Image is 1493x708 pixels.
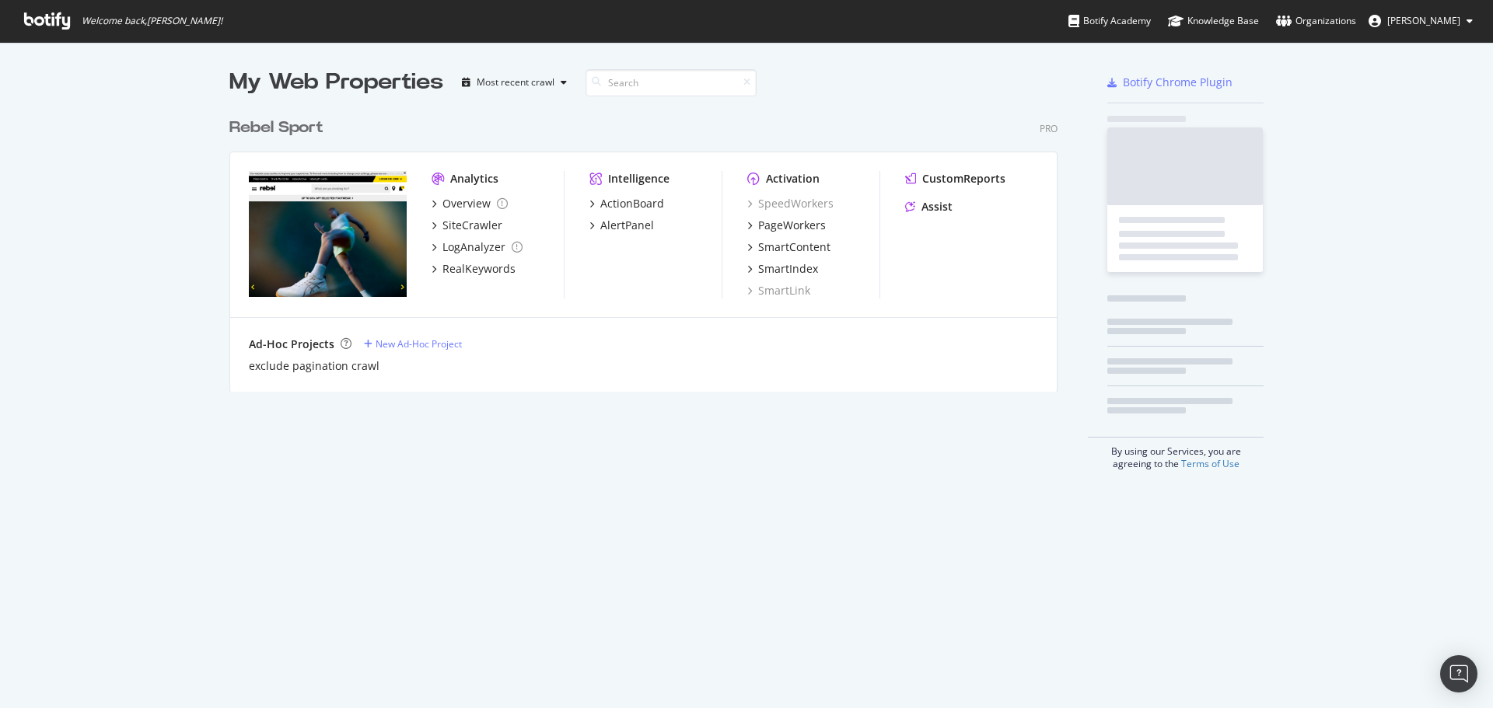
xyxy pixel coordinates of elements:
div: Ad-Hoc Projects [249,337,334,352]
div: ActionBoard [600,196,664,211]
a: Overview [432,196,508,211]
div: LogAnalyzer [442,239,505,255]
div: Analytics [450,171,498,187]
a: Botify Chrome Plugin [1107,75,1233,90]
div: Intelligence [608,171,670,187]
button: [PERSON_NAME] [1356,9,1485,33]
div: Pro [1040,122,1058,135]
a: CustomReports [905,171,1005,187]
a: SmartIndex [747,261,818,277]
div: AlertPanel [600,218,654,233]
a: Terms of Use [1181,457,1240,470]
button: Most recent crawl [456,70,573,95]
div: SmartIndex [758,261,818,277]
div: SiteCrawler [442,218,502,233]
div: Botify Academy [1068,13,1151,29]
a: SmartContent [747,239,830,255]
div: Organizations [1276,13,1356,29]
a: RealKeywords [432,261,516,277]
a: ActionBoard [589,196,664,211]
a: Assist [905,199,953,214]
div: Assist [921,199,953,214]
div: RealKeywords [442,261,516,277]
div: New Ad-Hoc Project [376,337,462,351]
a: New Ad-Hoc Project [364,337,462,351]
a: SpeedWorkers [747,196,834,211]
div: CustomReports [922,171,1005,187]
a: AlertPanel [589,218,654,233]
div: PageWorkers [758,218,826,233]
a: LogAnalyzer [432,239,523,255]
div: By using our Services, you are agreeing to the [1088,437,1264,470]
a: Rebel Sport [229,117,330,139]
img: www.rebelsport.com.au [249,171,407,297]
a: SmartLink [747,283,810,298]
div: Rebel Sport [229,117,323,139]
div: SmartContent [758,239,830,255]
div: Overview [442,196,491,211]
a: PageWorkers [747,218,826,233]
div: Most recent crawl [477,78,554,87]
div: Open Intercom Messenger [1440,655,1477,692]
a: SiteCrawler [432,218,502,233]
input: Search [586,69,757,96]
a: exclude pagination crawl [249,358,379,374]
div: Activation [766,171,820,187]
div: Botify Chrome Plugin [1123,75,1233,90]
div: My Web Properties [229,67,443,98]
div: grid [229,98,1070,392]
span: Tania Johnston [1387,14,1460,27]
span: Welcome back, [PERSON_NAME] ! [82,15,222,27]
div: Knowledge Base [1168,13,1259,29]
